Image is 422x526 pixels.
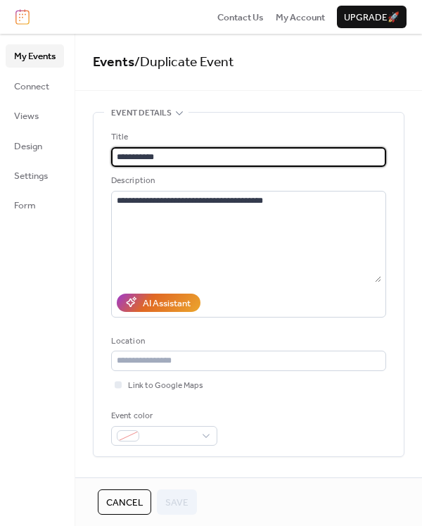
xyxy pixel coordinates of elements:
button: Upgrade🚀 [337,6,407,28]
span: My Events [14,49,56,63]
span: Upgrade 🚀 [344,11,399,25]
a: My Events [6,44,64,67]
a: Views [6,104,64,127]
span: Contact Us [217,11,264,25]
button: AI Assistant [117,294,200,312]
a: Design [6,134,64,157]
span: Views [14,109,39,123]
span: Form [14,199,36,213]
div: Title [111,130,383,144]
span: / Duplicate Event [134,49,234,75]
button: Cancel [98,489,151,515]
a: Settings [6,164,64,187]
div: Event color [111,409,215,423]
span: Date and time [111,474,171,488]
div: Description [111,174,383,188]
span: Connect [14,80,49,94]
span: Event details [111,106,172,120]
div: AI Assistant [143,296,191,311]
span: My Account [276,11,325,25]
span: Settings [14,169,48,183]
a: Events [93,49,134,75]
span: Link to Google Maps [128,379,203,393]
a: Connect [6,75,64,97]
img: logo [15,9,30,25]
div: Location [111,334,383,349]
a: My Account [276,10,325,24]
a: Form [6,194,64,216]
a: Contact Us [217,10,264,24]
span: Design [14,139,42,154]
span: Cancel [106,496,143,510]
